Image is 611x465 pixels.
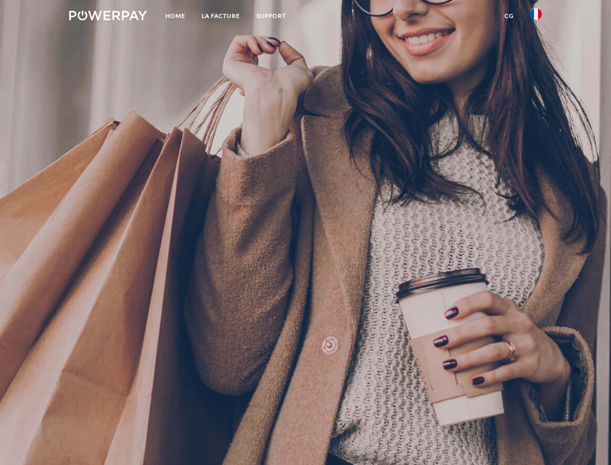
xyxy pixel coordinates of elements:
[157,7,194,25] a: Home
[530,8,542,20] img: fr
[496,7,522,25] a: CG
[194,7,248,25] a: LA FACTURE
[248,7,294,25] a: Support
[69,11,147,20] img: logo-powerpay-white.svg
